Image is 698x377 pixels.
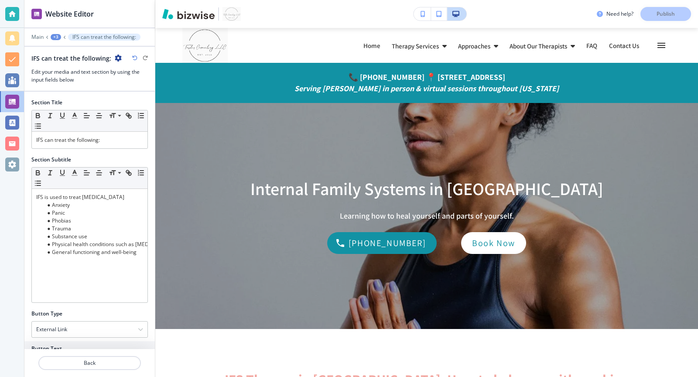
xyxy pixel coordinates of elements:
a: Book Now [461,232,526,254]
h3: Edit your media and text section by using the input fields below [31,68,148,84]
p: Back [39,359,140,367]
button: +3 [51,34,61,40]
li: Physical health conditions such as [MEDICAL_DATA], [MEDICAL_DATA], heart [44,240,143,248]
li: Trauma [44,225,143,233]
p: Learning how to heal yourself and parts of yourself. [340,210,514,222]
p: [PHONE_NUMBER] [349,236,426,250]
p: Contact Us [609,42,641,49]
button: Main [31,34,44,40]
p: Book Now [472,236,515,250]
h4: External Link [36,326,67,333]
button: Back [38,356,141,370]
p: FAQ [586,42,598,49]
li: Substance use [44,233,143,240]
h2: IFS can treat the following: [31,54,111,63]
h2: Section Title [31,99,62,106]
h2: Button Type [31,310,62,318]
p: IFS can treat the following: [36,136,143,144]
div: Approaches [458,38,509,52]
strong: 📞 [PHONE_NUMBER] 📍 [STREET_ADDRESS] [349,72,505,82]
li: General functioning and well-being [44,248,143,256]
p: Internal Family Systems in [GEOGRAPHIC_DATA] [250,178,603,200]
a: [PHONE_NUMBER] [327,232,437,254]
li: Phobias [44,217,143,225]
button: Toggle hamburger navigation menu [652,36,671,55]
h2: Website Editor [45,9,94,19]
img: Your Logo [222,7,241,21]
div: (770) 800-7362 [327,232,437,254]
img: Towler Counseling LLC [182,28,313,63]
div: About Our Therapists [509,38,586,52]
li: Anxiety [44,201,143,209]
p: Home [363,42,380,49]
p: IFS is used to treat [MEDICAL_DATA] [36,193,143,201]
li: Panic [44,209,143,217]
h2: Button Text [31,345,62,353]
button: IFS can treat the following: [68,34,140,41]
p: About Our Therapists [510,43,567,49]
h3: Need help? [606,10,633,18]
img: Bizwise Logo [162,9,215,19]
p: Approaches [458,43,490,49]
em: Serving [PERSON_NAME] in person & virtual sessions throughout [US_STATE] [294,83,559,93]
p: IFS can treat the following: [72,34,136,40]
img: editor icon [31,9,42,19]
div: Therapy Services [391,38,458,52]
h2: Section Subtitle [31,156,71,164]
p: Therapy Services [392,43,439,49]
